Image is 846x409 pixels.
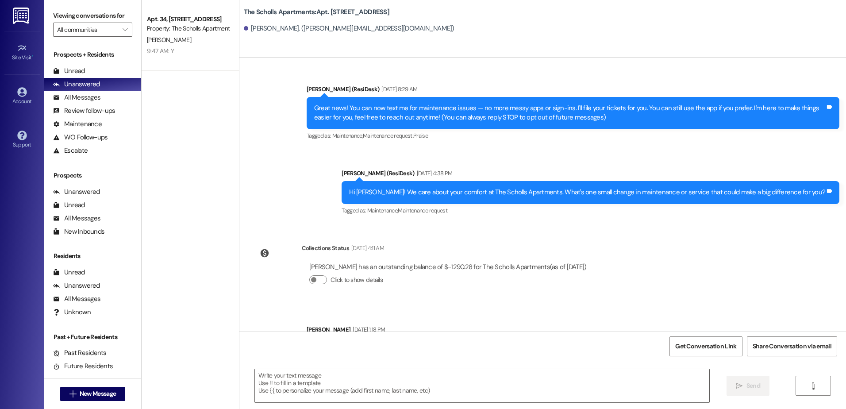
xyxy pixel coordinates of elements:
[331,275,383,285] label: Click to show details
[53,214,100,223] div: All Messages
[53,133,108,142] div: WO Follow-ups
[60,387,126,401] button: New Message
[736,382,742,390] i: 
[398,207,447,214] span: Maintenance request
[415,169,453,178] div: [DATE] 4:38 PM
[309,262,587,272] div: [PERSON_NAME] has an outstanding balance of $-1290.28 for The Scholls Apartments (as of [DATE])
[53,348,107,358] div: Past Residents
[53,93,100,102] div: All Messages
[53,227,104,236] div: New Inbounds
[147,36,191,44] span: [PERSON_NAME]
[44,332,141,342] div: Past + Future Residents
[379,85,417,94] div: [DATE] 8:29 AM
[350,325,385,334] div: [DATE] 1:18 PM
[363,132,413,139] span: Maintenance request ,
[44,171,141,180] div: Prospects
[4,85,40,108] a: Account
[244,24,454,33] div: [PERSON_NAME]. ([PERSON_NAME][EMAIL_ADDRESS][DOMAIN_NAME])
[307,85,839,97] div: [PERSON_NAME] (ResiDesk)
[53,66,85,76] div: Unread
[53,9,132,23] label: Viewing conversations for
[53,362,113,371] div: Future Residents
[53,281,100,290] div: Unanswered
[314,104,825,123] div: Great news! You can now text me for maintenance issues — no more messy apps or sign-ins. I'll fil...
[53,201,85,210] div: Unread
[53,268,85,277] div: Unread
[53,106,115,116] div: Review follow-ups
[332,132,363,139] span: Maintenance ,
[147,47,174,55] div: 9:47 AM: Y
[53,308,91,317] div: Unknown
[69,390,76,397] i: 
[307,129,839,142] div: Tagged as:
[747,336,837,356] button: Share Conversation via email
[44,50,141,59] div: Prospects + Residents
[367,207,398,214] span: Maintenance ,
[342,204,839,217] div: Tagged as:
[244,8,389,17] b: The Scholls Apartments: Apt. [STREET_ADDRESS]
[342,169,839,181] div: [PERSON_NAME] (ResiDesk)
[727,376,769,396] button: Send
[32,53,33,59] span: •
[147,15,229,24] div: Apt. 34, [STREET_ADDRESS]
[669,336,742,356] button: Get Conversation Link
[53,80,100,89] div: Unanswered
[349,188,825,197] div: Hi [PERSON_NAME]! We care about your comfort at The Scholls Apartments. What's one small change i...
[13,8,31,24] img: ResiDesk Logo
[123,26,127,33] i: 
[57,23,118,37] input: All communities
[302,243,349,253] div: Collections Status
[53,120,102,129] div: Maintenance
[746,381,760,390] span: Send
[80,389,116,398] span: New Message
[53,187,100,197] div: Unanswered
[307,325,839,337] div: [PERSON_NAME]
[675,342,736,351] span: Get Conversation Link
[810,382,816,390] i: 
[349,243,384,253] div: [DATE] 4:11 AM
[753,342,831,351] span: Share Conversation via email
[147,24,229,33] div: Property: The Scholls Apartments
[44,251,141,261] div: Residents
[53,294,100,304] div: All Messages
[4,128,40,152] a: Support
[413,132,428,139] span: Praise
[53,146,88,155] div: Escalate
[4,41,40,65] a: Site Visit •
